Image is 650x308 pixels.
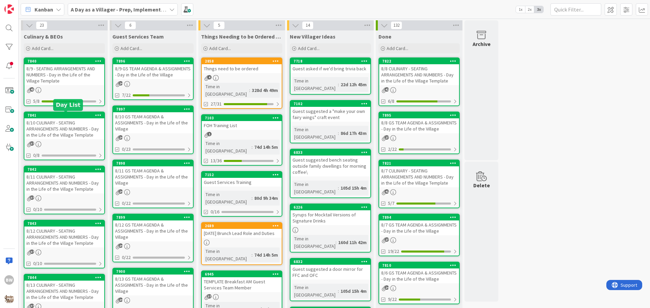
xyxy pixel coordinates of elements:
div: 78438/12 CULINARY - SEATING ARRANGEMENTS AND NUMBERS - Day in the Life of the Village Template [24,220,104,247]
div: [DATE] Brunch Lead Role and Duties [202,229,282,238]
div: FOH Training List [202,121,282,130]
div: 7152 [202,172,282,178]
div: 7840 [24,58,104,64]
span: Add Card... [387,45,408,51]
div: 78418/10 CULINARY - SEATING ARRANGEMENTS AND NUMBERS - Day in the Life of the Village Template [24,112,104,139]
span: Add Card... [209,45,231,51]
span: 0/8 [33,152,40,159]
a: 78998/12 GS TEAM AGENDA & ASSIGNMENTS - Day in the Life of the Village0/22 [112,214,194,262]
div: 78948/7 GS TEAM AGENDA & ASSIGNMENTS - Day in the Life of the Village [379,214,459,235]
div: 7898 [116,161,193,166]
div: 7822 [379,58,459,64]
div: Delete [473,181,490,189]
div: 105d 15h 4m [339,184,368,192]
div: 6226 [290,204,370,210]
div: 8/6 GS TEAM AGENDA & ASSIGNMENTS - Day in the Life of the Village [379,268,459,283]
div: 7894 [379,214,459,220]
span: 24 [118,135,123,140]
div: Time in [GEOGRAPHIC_DATA] [292,126,338,141]
div: 78218/7 CULINARY - SEATING ARRANGEMENTS AND NUMBERS - Day in the Life of the Village Template [379,160,459,187]
span: 43 [30,87,34,92]
span: 0/10 [33,206,42,213]
span: 2x [525,6,534,13]
div: Guest suggested a "make your own fairy wings" craft event [290,107,370,122]
span: 37 [30,141,34,146]
div: 7897 [113,106,193,112]
span: 1 [207,132,212,136]
span: 27 [385,237,389,242]
span: New Villager Ideas [290,33,335,40]
a: 78418/10 CULINARY - SEATING ARRANGEMENTS AND NUMBERS - Day in the Life of the Village Template0/8 [24,112,105,160]
div: 78968/9 GS TEAM AGENDA & ASSIGNMENTS - Day in the Life of the Village [113,58,193,79]
a: 78428/11 CULINARY - SEATING ARRANGEMENTS AND NUMBERS - Day in the Life of the Village Template0/10 [24,166,105,214]
div: 7103 [202,115,282,121]
span: Done [378,33,391,40]
div: 2689[DATE] Brunch Lead Role and Duties [202,223,282,238]
span: 24 [118,243,123,248]
span: 5 [213,21,225,29]
a: 78218/7 CULINARY - SEATING ARRANGEMENTS AND NUMBERS - Day in the Life of the Village Template5/7 [378,160,460,208]
span: Culinary & BEOs [24,33,63,40]
a: 7152Guest Services TrainingTime in [GEOGRAPHIC_DATA]:80d 9h 34m0/16 [201,171,282,217]
div: 8/9 GS TEAM AGENDA & ASSIGNMENTS - Day in the Life of the Village [113,64,193,79]
div: 6832 [290,259,370,265]
div: 2858Things need to be ordered [202,58,282,73]
div: 7810 [382,263,459,268]
div: 8/11 GS TEAM AGENDA & ASSIGNMENTS - Day in the Life of the Village [113,166,193,187]
div: 80d 9h 34m [253,194,280,202]
div: 2858 [202,58,282,64]
div: 7102 [290,101,370,107]
span: Add Card... [121,45,142,51]
a: 6832Guest suggested a door mirror for FFC and OFCTime in [GEOGRAPHIC_DATA]:105d 15h 4m [290,258,371,301]
div: 2689 [202,223,282,229]
div: Guest Services Training [202,178,282,187]
div: 160d 11h 42m [337,239,368,246]
div: 7718Guest asked if we'd bring trivia back [290,58,370,73]
div: 6945 [205,272,282,277]
div: 7898 [113,160,193,166]
div: Time in [GEOGRAPHIC_DATA] [204,83,249,98]
div: 22d 12h 45m [339,81,368,88]
span: 14 [302,21,313,29]
span: : [249,87,250,94]
span: 24 [385,285,389,290]
a: 7102Guest suggested a "make your own fairy wings" craft eventTime in [GEOGRAPHIC_DATA]:86d 17h 43m [290,100,371,143]
span: 3x [534,6,543,13]
div: 7896 [113,58,193,64]
span: 41 [385,189,389,194]
div: 7842 [24,166,104,172]
div: 7899 [116,215,193,220]
div: 7844 [27,275,104,280]
span: Add Card... [32,45,53,51]
a: 6226Syrups for Mocktail Versions of Signature DrinksTime in [GEOGRAPHIC_DATA]:160d 11h 42m [290,204,371,253]
span: : [252,143,253,151]
div: 6226 [294,205,370,210]
span: 5/7 [388,200,394,207]
img: avatar [4,294,14,304]
a: 7718Guest asked if we'd bring trivia backTime in [GEOGRAPHIC_DATA]:22d 12h 45m [290,57,371,95]
span: 37 [30,195,34,200]
div: 7103FOH Training List [202,115,282,130]
span: : [338,184,339,192]
div: 6833Guest suggested bench seating outside family dwellings for morning coffee\ [290,149,370,176]
span: 5/8 [33,98,40,105]
span: 37 [207,294,212,299]
span: 24 [118,298,123,302]
span: 1x [516,6,525,13]
a: 78968/9 GS TEAM AGENDA & ASSIGNMENTS - Day in the Life of the Village7/22 [112,57,194,100]
div: Time in [GEOGRAPHIC_DATA] [204,140,252,155]
div: 7843 [27,221,104,226]
div: 74d 14h 5m [253,251,280,259]
div: 78408/9 - SEATING ARRANGEMENTS AND NUMBERS - Day in the Life of the Village Template [24,58,104,85]
div: 8/10 CULINARY - SEATING ARRANGEMENTS AND NUMBERS - Day in the Life of the Village Template [24,118,104,139]
div: 7840 [27,59,104,64]
div: 7718 [294,59,370,64]
div: 7841 [24,112,104,118]
b: A Day as a Villager - Prep, Implement and Execute [71,6,192,13]
img: Visit kanbanzone.com [4,4,14,14]
span: Guest Services Team [112,33,164,40]
a: 78988/11 GS TEAM AGENDA & ASSIGNMENTS - Day in the Life of the Village0/22 [112,160,194,208]
div: 78988/11 GS TEAM AGENDA & ASSIGNMENTS - Day in the Life of the Village [113,160,193,187]
div: 78998/12 GS TEAM AGENDA & ASSIGNMENTS - Day in the Life of the Village [113,214,193,241]
span: 37 [30,250,34,254]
